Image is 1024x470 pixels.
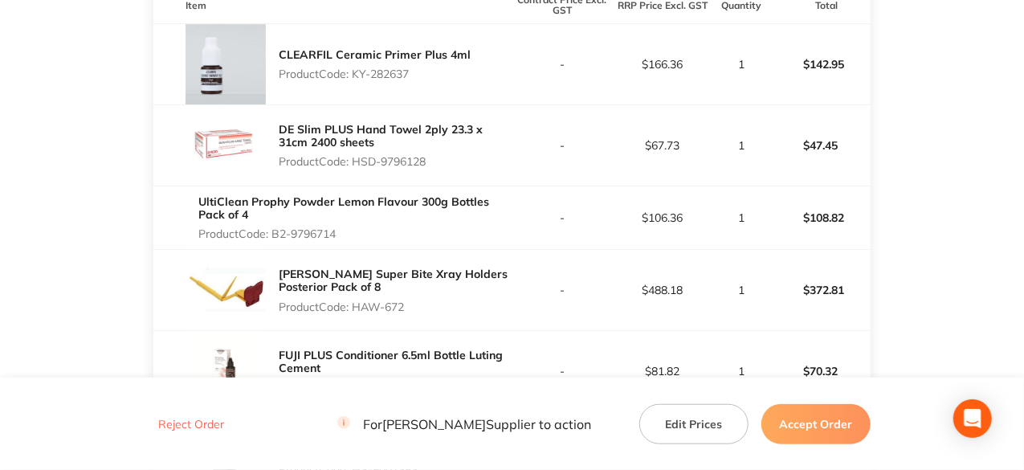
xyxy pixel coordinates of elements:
[713,365,769,378] p: 1
[186,105,266,186] img: dzc5c3ZvZw
[713,211,769,224] p: 1
[771,352,870,390] p: $70.32
[279,300,512,313] p: Product Code: HAW-672
[771,45,870,84] p: $142.95
[513,58,612,71] p: -
[771,126,870,165] p: $47.45
[953,399,992,438] div: Open Intercom Messenger
[279,67,471,80] p: Product Code: KY-282637
[337,416,591,431] p: For [PERSON_NAME] Supplier to action
[186,24,266,104] img: MXBreGNraw
[613,365,712,378] p: $81.82
[279,267,508,294] a: [PERSON_NAME] Super Bite Xray Holders Posterior Pack of 8
[198,227,512,240] p: Product Code: B2-9796714
[279,155,512,168] p: Product Code: HSD-9796128
[761,403,871,443] button: Accept Order
[513,365,612,378] p: -
[513,211,612,224] p: -
[713,139,769,152] p: 1
[771,198,870,237] p: $108.82
[613,58,712,71] p: $166.36
[513,284,612,296] p: -
[771,271,870,309] p: $372.81
[713,58,769,71] p: 1
[186,331,266,411] img: enV1b2djZQ
[279,348,503,375] a: FUJI PLUS Conditioner 6.5ml Bottle Luting Cement
[613,211,712,224] p: $106.36
[279,47,471,62] a: CLEARFIL Ceramic Primer Plus 4ml
[613,284,712,296] p: $488.18
[613,139,712,152] p: $67.73
[153,417,229,431] button: Reject Order
[198,194,489,222] a: UltiClean Prophy Powder Lemon Flavour 300g Bottles Pack of 4
[279,122,483,149] a: DE Slim PLUS Hand Towel 2ply 23.3 x 31cm 2400 sheets
[513,139,612,152] p: -
[713,284,769,296] p: 1
[186,250,266,330] img: d3JicTdqOQ
[639,403,749,443] button: Edit Prices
